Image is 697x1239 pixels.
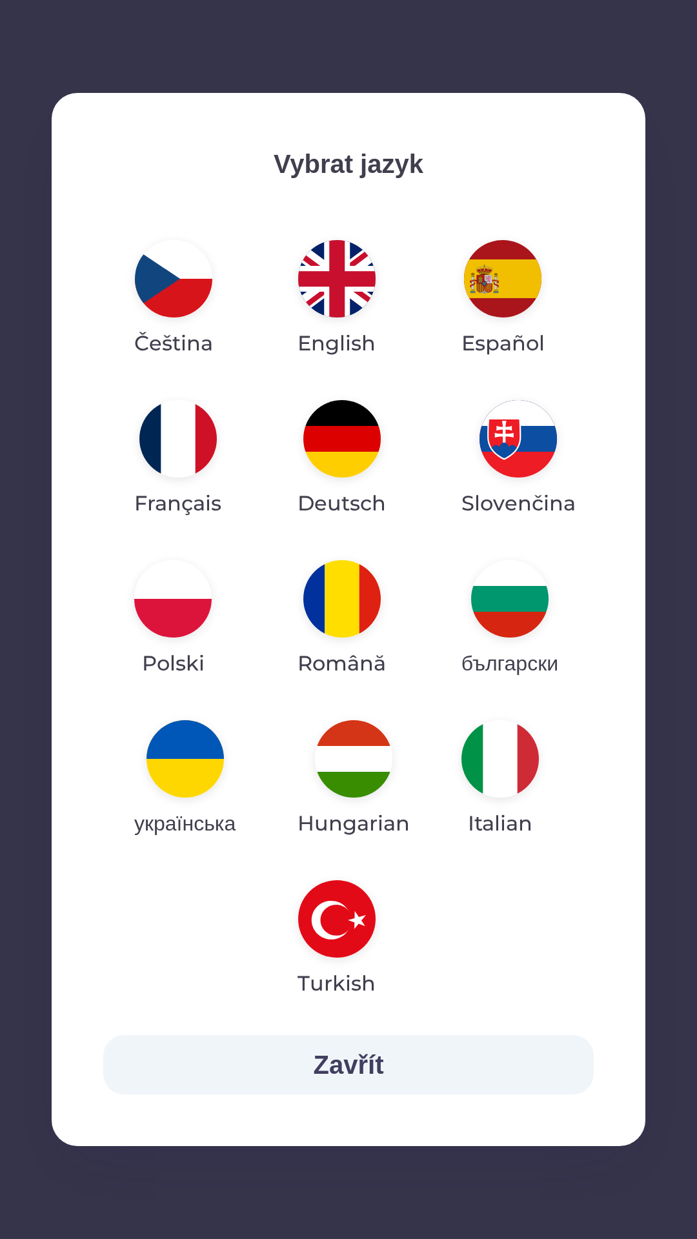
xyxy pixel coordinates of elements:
[134,808,236,839] p: українська
[139,400,217,478] img: fr flag
[430,230,576,369] button: Español
[471,560,549,638] img: bg flag
[298,648,386,679] p: Română
[461,328,545,359] p: Español
[267,230,407,369] button: English
[134,328,213,359] p: Čeština
[430,550,589,689] button: български
[480,400,557,478] img: sk flag
[103,1035,594,1094] button: Zavřít
[103,550,243,689] button: Polski
[430,710,570,849] button: Italian
[267,390,417,529] button: Deutsch
[303,560,381,638] img: ro flag
[430,390,607,529] button: Slovenčina
[134,488,221,519] p: Français
[298,880,376,958] img: tr flag
[103,145,594,183] p: Vybrat jazyk
[464,240,541,317] img: es flag
[468,808,532,839] p: Italian
[135,240,212,317] img: cs flag
[461,648,558,679] p: български
[303,400,381,478] img: de flag
[267,710,441,849] button: Hungarian
[134,560,212,638] img: pl flag
[298,328,376,359] p: English
[103,710,267,849] button: українська
[146,720,224,798] img: uk flag
[298,240,376,317] img: en flag
[315,720,392,798] img: hu flag
[103,390,252,529] button: Français
[298,488,386,519] p: Deutsch
[461,720,539,798] img: it flag
[142,648,205,679] p: Polski
[103,230,244,369] button: Čeština
[298,808,410,839] p: Hungarian
[267,550,417,689] button: Română
[298,968,376,999] p: Turkish
[461,488,576,519] p: Slovenčina
[267,870,407,1009] button: Turkish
